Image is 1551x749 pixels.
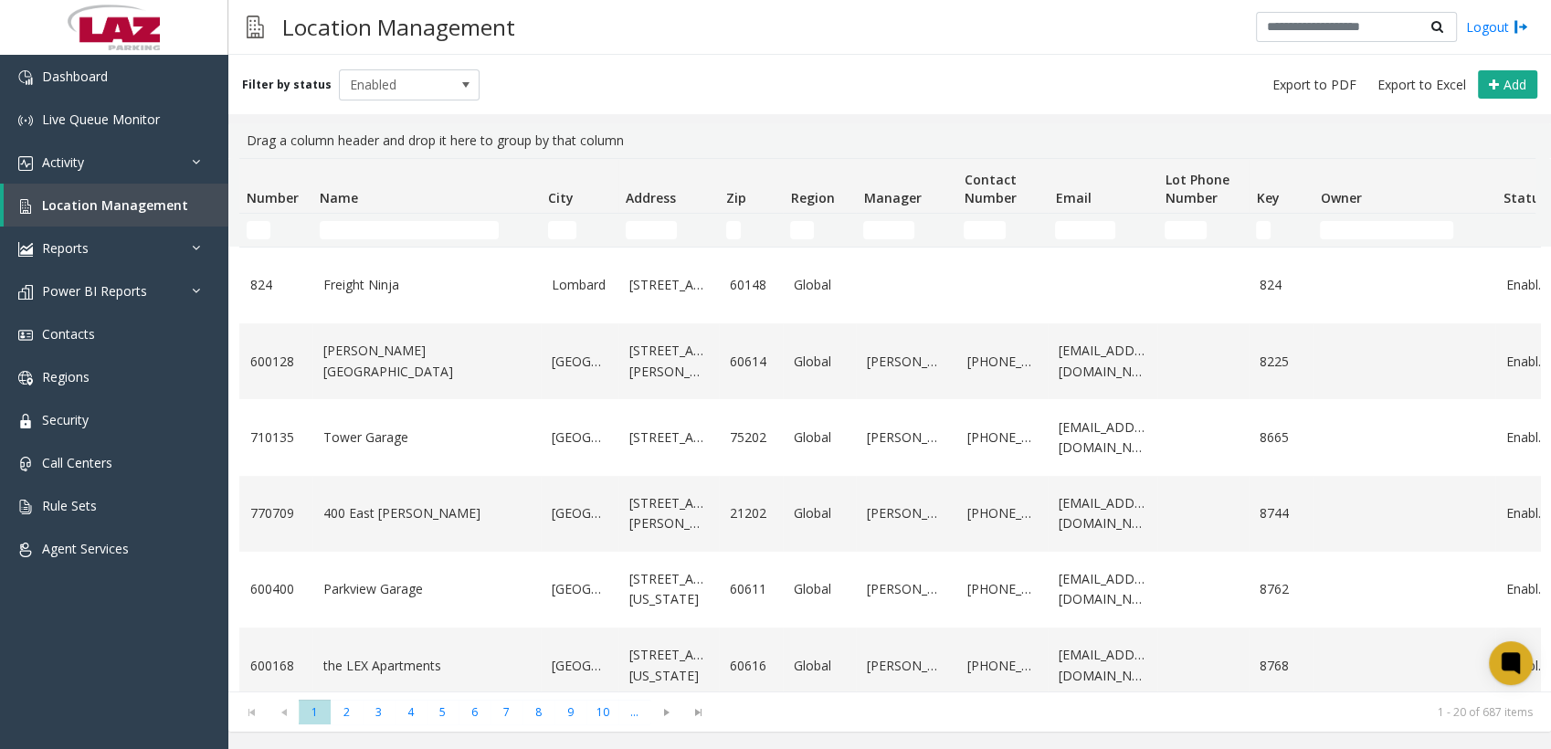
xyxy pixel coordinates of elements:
a: the LEX Apartments [323,656,530,676]
a: [GEOGRAPHIC_DATA] [552,427,607,448]
span: Enabled [340,70,451,100]
span: Page 10 [586,700,618,724]
a: [PERSON_NAME] [867,503,945,523]
td: Number Filter [239,214,312,247]
a: [GEOGRAPHIC_DATA] [552,656,607,676]
a: [PHONE_NUMBER] [967,503,1037,523]
img: 'icon' [18,371,33,385]
button: Add [1478,70,1537,100]
span: Region [790,189,834,206]
input: Region Filter [790,221,814,239]
a: Global [794,275,845,295]
a: 824 [1260,275,1302,295]
a: Enabled [1506,579,1548,599]
img: pageIcon [247,5,264,49]
span: Rule Sets [42,497,97,514]
a: [PHONE_NUMBER] [967,352,1037,372]
a: Global [794,352,845,372]
span: Page 3 [363,700,395,724]
input: Manager Filter [863,221,914,239]
td: Owner Filter [1313,214,1495,247]
a: 60614 [730,352,772,372]
a: [STREET_ADDRESS] [629,427,708,448]
span: Contacts [42,325,95,343]
td: Region Filter [783,214,856,247]
a: [STREET_ADDRESS][US_STATE] [629,645,708,686]
input: Key Filter [1256,221,1271,239]
span: Reports [42,239,89,257]
td: Email Filter [1048,214,1157,247]
span: Page 5 [427,700,459,724]
span: Agent Services [42,540,129,557]
a: Lombard [552,275,607,295]
a: [PERSON_NAME] [867,656,945,676]
input: Address Filter [626,221,677,239]
a: Global [794,503,845,523]
a: Tower Garage [323,427,530,448]
a: 8768 [1260,656,1302,676]
a: [PHONE_NUMBER] [967,579,1037,599]
a: Global [794,427,845,448]
a: 600168 [250,656,301,676]
span: Key [1256,189,1279,206]
button: Export to Excel [1370,72,1473,98]
a: 770709 [250,503,301,523]
a: 600400 [250,579,301,599]
td: Key Filter [1249,214,1313,247]
a: 8762 [1260,579,1302,599]
a: [PERSON_NAME][GEOGRAPHIC_DATA] [323,341,530,382]
img: 'icon' [18,156,33,171]
a: 8665 [1260,427,1302,448]
input: City Filter [548,221,576,239]
a: 60148 [730,275,772,295]
img: 'icon' [18,242,33,257]
td: Address Filter [618,214,719,247]
a: Parkview Garage [323,579,530,599]
span: Page 2 [331,700,363,724]
td: Zip Filter [719,214,783,247]
a: 60616 [730,656,772,676]
span: Page 4 [395,700,427,724]
a: [GEOGRAPHIC_DATA] [552,503,607,523]
span: Go to the next page [654,705,679,720]
input: Number Filter [247,221,270,239]
span: Owner [1320,189,1361,206]
span: Page 11 [618,700,650,724]
span: Regions [42,368,90,385]
span: Call Centers [42,454,112,471]
a: [EMAIL_ADDRESS][DOMAIN_NAME] [1059,341,1146,382]
a: 824 [250,275,301,295]
a: Enabled [1506,275,1548,295]
h3: Location Management [273,5,524,49]
span: Live Queue Monitor [42,111,160,128]
span: Zip [726,189,746,206]
img: 'icon' [18,70,33,85]
span: Page 8 [522,700,554,724]
a: 600128 [250,352,301,372]
a: 710135 [250,427,301,448]
span: Address [626,189,676,206]
span: Page 1 [299,700,331,724]
div: Drag a column header and drop it here to group by that column [239,123,1540,158]
span: Page 9 [554,700,586,724]
input: Zip Filter [726,221,741,239]
span: Go to the next page [650,700,682,725]
a: Enabled [1506,503,1548,523]
span: Lot Phone Number [1165,171,1229,206]
input: Email Filter [1055,221,1115,239]
a: Enabled [1506,352,1548,372]
a: [PERSON_NAME] [867,427,945,448]
span: Number [247,189,299,206]
input: Contact Number Filter [964,221,1006,239]
img: 'icon' [18,543,33,557]
a: [EMAIL_ADDRESS][DOMAIN_NAME] [1059,569,1146,610]
span: Location Management [42,196,188,214]
img: 'icon' [18,285,33,300]
td: City Filter [541,214,618,247]
span: Email [1055,189,1091,206]
span: Activity [42,153,84,171]
td: Name Filter [312,214,541,247]
span: Security [42,411,89,428]
a: [PERSON_NAME] [867,579,945,599]
input: Name Filter [320,221,499,239]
